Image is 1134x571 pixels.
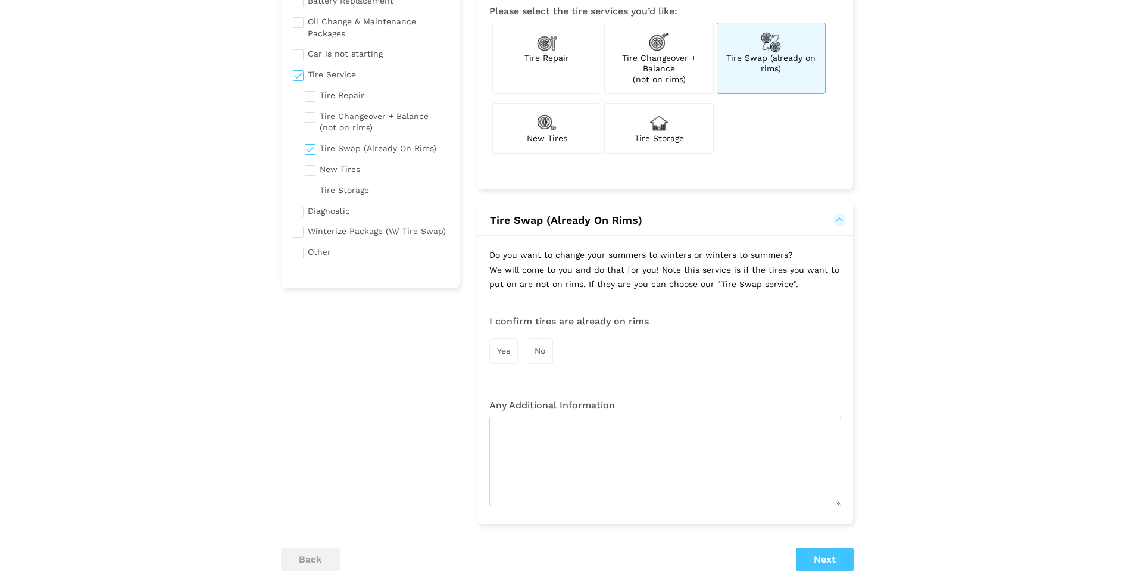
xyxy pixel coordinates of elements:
h3: I confirm tires are already on rims [489,316,841,327]
span: Tire Changeover + Balance (not on rims) [622,53,696,84]
span: Tire Repair [524,53,569,63]
span: Tire Swap (Already On Rims) [490,214,642,226]
span: Tire Storage [635,133,684,143]
button: Tire Swap (Already On Rims) [489,213,841,227]
span: New Tires [527,133,567,143]
h3: Please select the tire services you’d like: [489,6,841,17]
span: No [535,346,545,355]
span: Tire Swap (already on rims) [726,53,816,73]
span: Yes [497,346,510,355]
h3: Any Additional Information [489,400,841,411]
p: Do you want to change your summers to winters or winters to summers? We will come to you and do t... [477,236,853,304]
